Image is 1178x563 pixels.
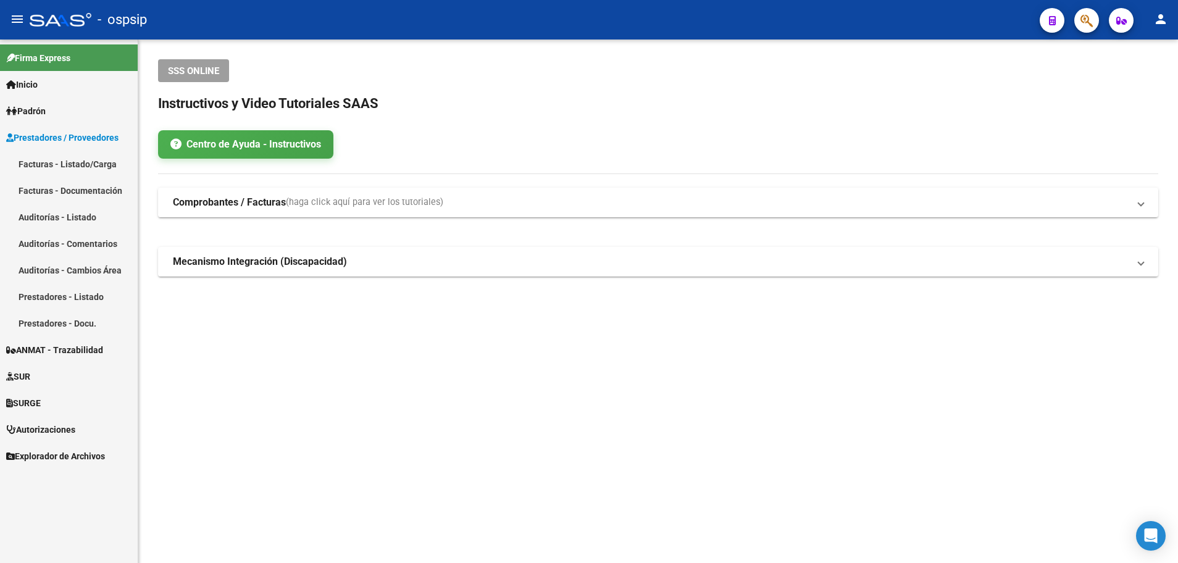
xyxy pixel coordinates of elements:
[158,247,1158,277] mat-expansion-panel-header: Mecanismo Integración (Discapacidad)
[173,196,286,209] strong: Comprobantes / Facturas
[6,51,70,65] span: Firma Express
[6,449,105,463] span: Explorador de Archivos
[6,396,41,410] span: SURGE
[6,423,75,436] span: Autorizaciones
[158,130,333,159] a: Centro de Ayuda - Instructivos
[158,59,229,82] button: SSS ONLINE
[173,255,347,269] strong: Mecanismo Integración (Discapacidad)
[6,104,46,118] span: Padrón
[1136,521,1166,551] div: Open Intercom Messenger
[158,188,1158,217] mat-expansion-panel-header: Comprobantes / Facturas(haga click aquí para ver los tutoriales)
[6,343,103,357] span: ANMAT - Trazabilidad
[98,6,147,33] span: - ospsip
[6,78,38,91] span: Inicio
[168,65,219,77] span: SSS ONLINE
[6,131,119,144] span: Prestadores / Proveedores
[1153,12,1168,27] mat-icon: person
[6,370,30,383] span: SUR
[158,92,1158,115] h2: Instructivos y Video Tutoriales SAAS
[286,196,443,209] span: (haga click aquí para ver los tutoriales)
[10,12,25,27] mat-icon: menu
